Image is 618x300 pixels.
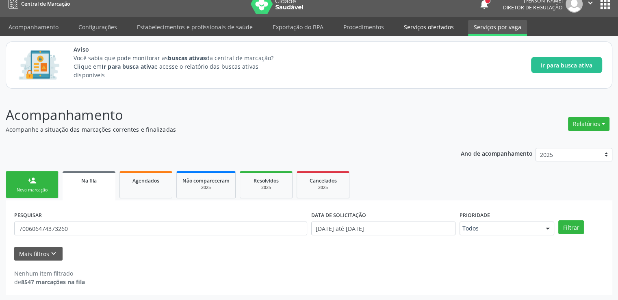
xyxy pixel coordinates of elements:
[468,20,527,36] a: Serviços por vaga
[6,125,430,134] p: Acompanhe a situação das marcações correntes e finalizadas
[303,185,343,191] div: 2025
[541,61,592,70] span: Ir para busca ativa
[267,20,329,34] a: Exportação do BPA
[503,4,563,11] span: Diretor de regulação
[338,20,390,34] a: Procedimentos
[49,249,58,258] i: keyboard_arrow_down
[16,47,62,83] img: Imagem de CalloutCard
[74,54,288,79] p: Você sabia que pode monitorar as da central de marcação? Clique em e acesse o relatório das busca...
[310,177,337,184] span: Cancelados
[74,45,288,54] span: Aviso
[81,177,97,184] span: Na fila
[12,187,52,193] div: Nova marcação
[311,222,455,235] input: Selecione um intervalo
[568,117,609,131] button: Relatórios
[14,278,85,286] div: de
[558,220,584,234] button: Filtrar
[182,177,230,184] span: Não compareceram
[14,247,63,261] button: Mais filtroskeyboard_arrow_down
[14,269,85,278] div: Nenhum item filtrado
[14,209,42,222] label: PESQUISAR
[311,209,366,222] label: DATA DE SOLICITAÇÃO
[132,177,159,184] span: Agendados
[462,224,538,233] span: Todos
[14,222,307,235] input: Nome, CNS
[3,20,64,34] a: Acompanhamento
[254,177,279,184] span: Resolvidos
[28,176,37,185] div: person_add
[168,54,206,62] strong: buscas ativas
[461,148,533,158] p: Ano de acompanhamento
[6,105,430,125] p: Acompanhamento
[21,0,70,7] span: Central de Marcação
[531,57,602,73] button: Ir para busca ativa
[246,185,286,191] div: 2025
[21,278,85,286] strong: 8547 marcações na fila
[398,20,460,34] a: Serviços ofertados
[73,20,123,34] a: Configurações
[182,185,230,191] div: 2025
[460,209,490,222] label: Prioridade
[102,63,154,70] strong: Ir para busca ativa
[131,20,258,34] a: Estabelecimentos e profissionais de saúde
